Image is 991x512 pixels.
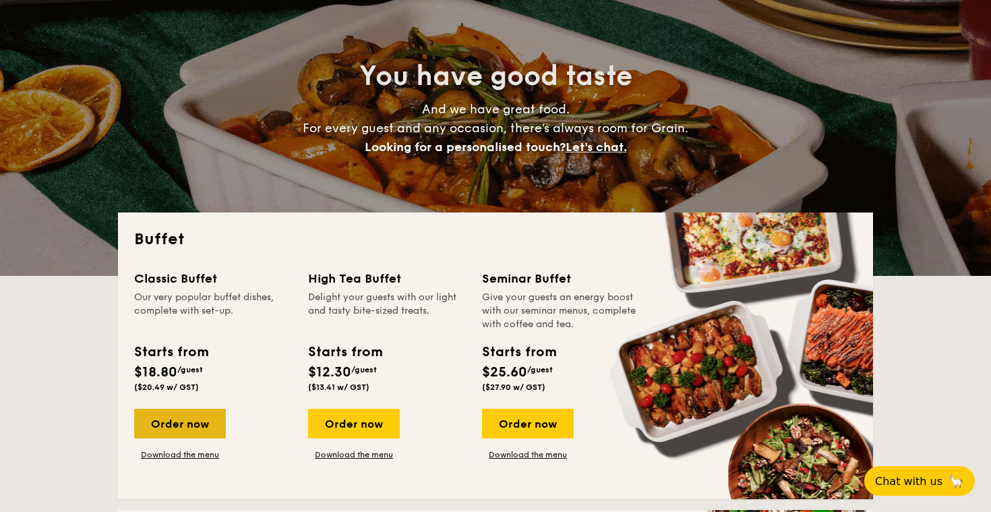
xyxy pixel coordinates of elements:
span: 🦙 [948,474,964,489]
span: /guest [351,365,377,374]
div: Order now [482,409,574,438]
div: Starts from [482,342,555,362]
div: Delight your guests with our light and tasty bite-sized treats. [308,291,466,331]
span: Let's chat. [566,140,627,154]
span: /guest [177,365,203,374]
button: Chat with us🦙 [864,466,975,496]
a: Download the menu [134,449,226,460]
a: Download the menu [482,449,574,460]
div: Starts from [308,342,382,362]
div: Give your guests an energy boost with our seminar menus, complete with coffee and tea. [482,291,640,331]
span: Looking for a personalised touch? [365,140,566,154]
h2: Buffet [134,229,857,250]
div: Seminar Buffet [482,269,640,288]
span: ($27.90 w/ GST) [482,382,545,392]
div: Order now [308,409,400,438]
div: Starts from [134,342,208,362]
span: Chat with us [875,475,942,488]
span: ($20.49 w/ GST) [134,382,199,392]
span: ($13.41 w/ GST) [308,382,369,392]
a: Download the menu [308,449,400,460]
div: Our very popular buffet dishes, complete with set-up. [134,291,292,331]
span: /guest [527,365,553,374]
div: Order now [134,409,226,438]
span: $18.80 [134,364,177,380]
span: $12.30 [308,364,351,380]
div: High Tea Buffet [308,269,466,288]
span: You have good taste [359,60,632,92]
span: $25.60 [482,364,527,380]
span: And we have great food. For every guest and any occasion, there’s always room for Grain. [303,102,688,154]
div: Classic Buffet [134,269,292,288]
